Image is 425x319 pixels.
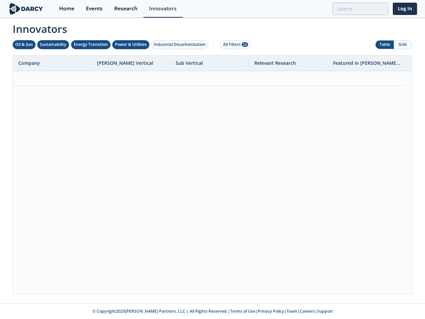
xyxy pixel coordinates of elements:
a: Support [317,308,333,314]
button: Table [376,41,394,49]
button: All Filters 23 [220,40,251,49]
button: Sustainability [37,40,69,49]
div: Sustainability [40,42,66,48]
span: Innovators [8,19,417,37]
span: 23 [242,42,248,47]
button: Industrial Decarbonization [151,40,208,49]
button: Oil & Gas [13,40,36,49]
a: Privacy Policy [258,308,284,314]
div: Events [86,6,103,11]
div: All Filters [223,42,248,48]
button: Power & Utilities [112,40,149,49]
div: Industrial Decarbonization [154,42,206,48]
div: Power & Utilities [115,42,147,48]
p: © Copyright 2025 [PERSON_NAME] Partners, LLC | All Rights Reserved | | | | | [9,308,416,314]
a: Careers [300,308,315,314]
span: Sub Vertical [176,60,203,66]
img: logo-wide.svg [8,3,44,15]
span: Company [18,60,40,66]
a: Terms of Use [230,308,255,314]
div: Oil & Gas [15,42,33,48]
button: Energy Transition [71,40,111,49]
div: Energy Transition [74,42,108,48]
button: Grid [394,41,412,49]
div: Home [59,6,74,11]
input: Advanced Search [332,3,388,15]
span: Featured In [PERSON_NAME] Live [333,60,401,66]
span: Relevant Research [254,60,296,66]
span: [PERSON_NAME] Vertical [97,60,153,66]
div: Research [114,6,137,11]
a: Team [287,308,297,314]
a: Log In [393,3,417,15]
div: Innovators [149,6,177,11]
